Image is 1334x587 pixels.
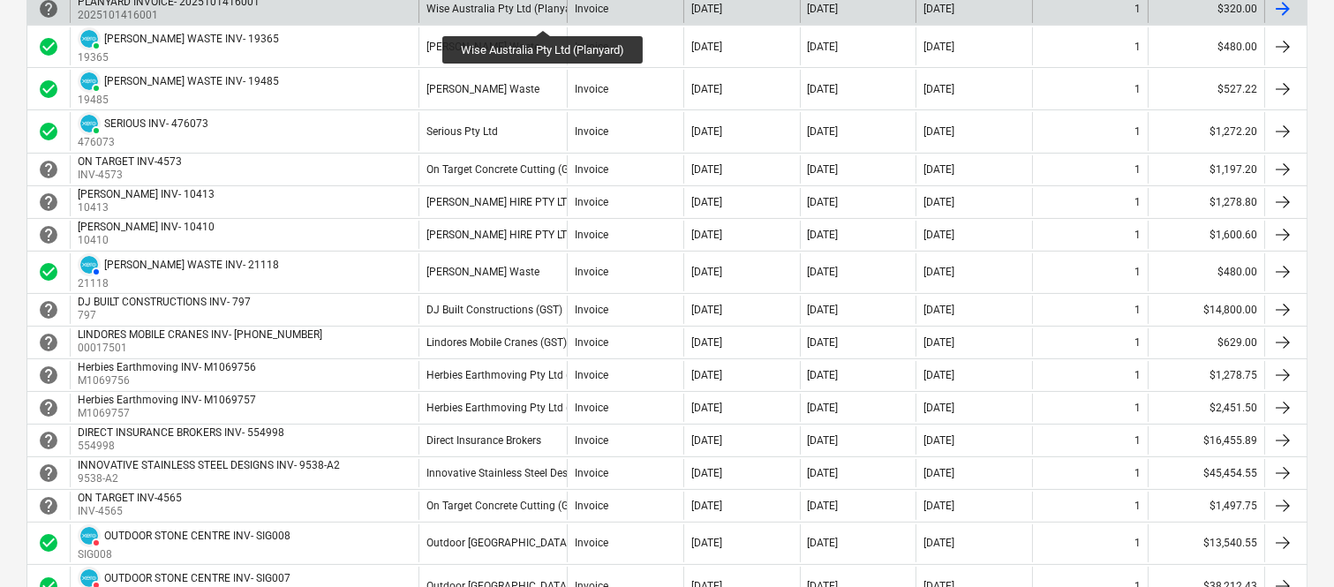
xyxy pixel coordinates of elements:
[38,365,59,386] span: help
[923,500,954,512] div: [DATE]
[923,304,954,316] div: [DATE]
[1148,394,1264,422] div: $2,451.50
[78,328,322,341] div: LINDORES MOBILE CRANES INV- [PHONE_NUMBER]
[808,336,839,349] div: [DATE]
[923,369,954,381] div: [DATE]
[78,471,343,486] p: 9538-A2
[923,266,954,278] div: [DATE]
[575,196,608,208] div: Invoice
[78,200,218,215] p: 10413
[78,459,340,471] div: INNOVATIVE STAINLESS STEEL DESIGNS INV- 9538-A2
[923,196,954,208] div: [DATE]
[808,500,839,512] div: [DATE]
[38,332,59,353] div: Invoice is waiting for an approval
[1134,369,1141,381] div: 1
[426,467,588,479] div: Innovative Stainless Steel Designs
[575,537,608,549] div: Invoice
[808,3,839,15] div: [DATE]
[923,83,954,95] div: [DATE]
[923,434,954,447] div: [DATE]
[1246,502,1334,587] iframe: Chat Widget
[1134,196,1141,208] div: 1
[1148,188,1264,216] div: $1,278.80
[1134,125,1141,138] div: 1
[78,308,254,323] p: 797
[1134,41,1141,53] div: 1
[80,527,98,545] img: xero.svg
[923,3,954,15] div: [DATE]
[808,229,839,241] div: [DATE]
[691,304,722,316] div: [DATE]
[1134,402,1141,414] div: 1
[78,373,260,388] p: M1069756
[575,3,608,15] div: Invoice
[575,369,608,381] div: Invoice
[691,83,722,95] div: [DATE]
[426,125,498,138] div: Serious Pty Ltd
[78,50,279,65] p: 19365
[575,402,608,414] div: Invoice
[38,463,59,484] div: Invoice is waiting for an approval
[78,253,101,276] div: Invoice has been synced with Xero and its status is currently AUTHORISED
[38,224,59,245] div: Invoice is waiting for an approval
[691,266,722,278] div: [DATE]
[426,163,584,176] div: On Target Concrete Cutting (GST)
[1134,537,1141,549] div: 1
[38,495,59,516] span: help
[691,467,722,479] div: [DATE]
[575,125,608,138] div: Invoice
[38,79,59,100] div: Invoice was approved
[78,547,290,562] p: SIG008
[1148,296,1264,324] div: $14,800.00
[575,304,608,316] div: Invoice
[38,532,59,553] div: Invoice was approved
[923,336,954,349] div: [DATE]
[575,41,608,53] div: Invoice
[104,33,279,45] div: [PERSON_NAME] WASTE INV- 19365
[575,163,608,176] div: Invoice
[38,397,59,418] span: help
[575,467,608,479] div: Invoice
[426,266,539,278] div: [PERSON_NAME] Waste
[426,3,584,15] div: Wise Australia Pty Ltd (Planyard)
[78,168,185,183] p: INV-4573
[38,532,59,553] span: check_circle
[78,27,101,50] div: Invoice has been synced with Xero and its status is currently PAID
[38,224,59,245] span: help
[78,341,326,356] p: 00017501
[38,36,59,57] div: Invoice was approved
[808,196,839,208] div: [DATE]
[1134,336,1141,349] div: 1
[38,121,59,142] div: Invoice was approved
[1148,27,1264,65] div: $480.00
[426,196,574,208] div: [PERSON_NAME] HIRE PTY LTD
[38,495,59,516] div: Invoice is waiting for an approval
[38,121,59,142] span: check_circle
[80,115,98,132] img: xero.svg
[575,336,608,349] div: Invoice
[1134,500,1141,512] div: 1
[691,336,722,349] div: [DATE]
[426,336,567,349] div: Lindores Mobile Cranes (GST)
[691,434,722,447] div: [DATE]
[1148,221,1264,249] div: $1,600.60
[1148,524,1264,562] div: $13,540.55
[78,188,215,200] div: [PERSON_NAME] INV- 10413
[1148,459,1264,487] div: $45,454.55
[38,430,59,451] span: help
[1148,328,1264,357] div: $629.00
[104,572,290,584] div: OUTDOOR STONE CENTRE INV- SIG007
[38,463,59,484] span: help
[78,93,279,108] p: 19485
[1134,434,1141,447] div: 1
[78,233,218,248] p: 10410
[78,439,288,454] p: 554998
[575,434,608,447] div: Invoice
[1148,361,1264,389] div: $1,278.75
[426,500,584,512] div: On Target Concrete Cutting (GST)
[78,112,101,135] div: Invoice has been synced with Xero and its status is currently PAID
[78,504,185,519] p: INV-4565
[808,467,839,479] div: [DATE]
[1148,426,1264,455] div: $16,455.89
